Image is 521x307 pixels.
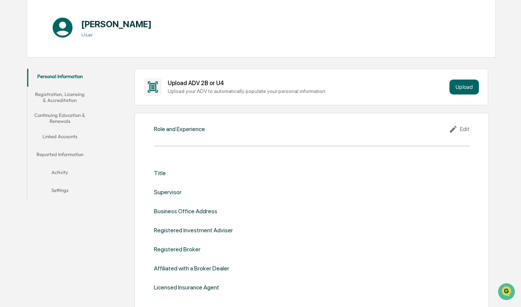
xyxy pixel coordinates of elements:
button: Registration, Licensing & Accreditation [27,87,92,108]
a: 🖐️Preclearance [4,91,51,105]
div: We're available if you need us! [25,65,94,71]
a: 🔎Data Lookup [4,105,50,119]
button: Reported Information [27,147,92,165]
span: Data Lookup [15,108,47,116]
img: 1746055101610-c473b297-6a78-478c-a979-82029cc54cd1 [7,57,21,71]
input: Clear [19,34,123,42]
div: Affiliated with a Broker Dealer [154,265,229,272]
button: Start new chat [127,59,136,68]
button: Continuing Education & Renewals [27,108,92,129]
span: Pylon [74,127,90,132]
div: Business Office Address [154,208,217,215]
div: Licensed Insurance Agent [154,284,219,291]
span: Attestations [61,94,92,102]
button: Upload [449,80,479,94]
div: Upload your ADV to automatically populate your personal information. [168,88,446,94]
div: Supervisor [154,189,181,196]
div: 🖐️ [7,95,13,101]
span: Preclearance [15,94,48,102]
a: Powered byPylon [53,126,90,132]
div: Edit [449,125,470,134]
p: How can we help? [7,16,136,28]
div: Upload ADV 2B or U4 [168,80,446,87]
h1: [PERSON_NAME] [81,19,152,30]
div: secondary tabs example [27,69,92,201]
a: 🗄️Attestations [51,91,95,105]
button: Linked Accounts [27,129,92,147]
div: Role and Experience [154,125,205,133]
div: Title [154,170,166,177]
div: Registered Broker [154,246,200,253]
button: Activity [27,165,92,183]
button: Personal Information [27,69,92,87]
div: 🔎 [7,109,13,115]
h3: User [81,32,152,38]
div: 🗄️ [54,95,60,101]
div: Registered Investment Adviser [154,227,233,234]
div: Start new chat [25,57,122,65]
button: Settings [27,183,92,201]
iframe: Open customer support [497,282,517,303]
